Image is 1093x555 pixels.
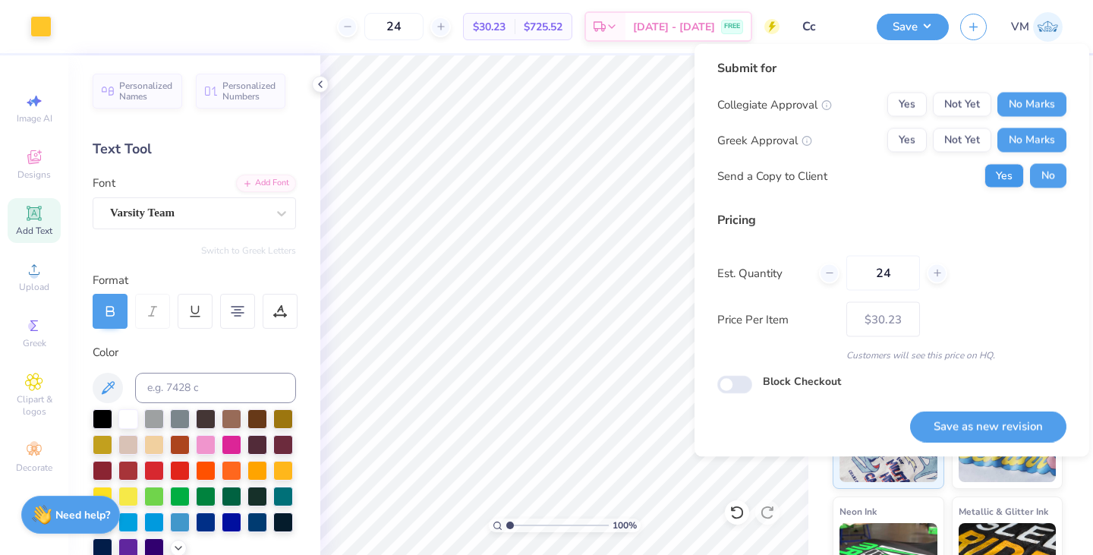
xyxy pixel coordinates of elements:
input: – – [364,13,424,40]
span: [DATE] - [DATE] [633,19,715,35]
label: Font [93,175,115,192]
div: Customers will see this price on HQ. [717,348,1066,362]
span: $30.23 [473,19,506,35]
div: Text Tool [93,139,296,159]
span: VM [1011,18,1029,36]
button: Yes [887,93,927,117]
span: FREE [724,21,740,32]
button: No [1030,164,1066,188]
strong: Need help? [55,508,110,522]
span: 100 % [613,519,637,532]
span: Add Text [16,225,52,237]
span: $725.52 [524,19,562,35]
a: VM [1011,12,1063,42]
span: Designs [17,169,51,181]
label: Est. Quantity [717,264,808,282]
div: Add Font [236,175,296,192]
button: Not Yet [933,93,991,117]
div: Submit for [717,59,1066,77]
div: Greek Approval [717,131,812,149]
div: Collegiate Approval [717,96,832,113]
button: Not Yet [933,128,991,153]
div: Send a Copy to Client [717,167,827,184]
label: Block Checkout [763,374,841,389]
span: Personalized Names [119,80,173,102]
button: Save as new revision [910,411,1066,442]
span: Greek [23,337,46,349]
div: Format [93,272,298,289]
span: Metallic & Glitter Ink [959,503,1048,519]
img: Viraj Middha [1033,12,1063,42]
span: Neon Ink [839,503,877,519]
button: No Marks [997,93,1066,117]
span: Upload [19,281,49,293]
input: Untitled Design [791,11,865,42]
button: Yes [887,128,927,153]
span: Image AI [17,112,52,125]
button: Switch to Greek Letters [201,244,296,257]
input: – – [846,256,920,291]
span: Clipart & logos [8,393,61,418]
span: Personalized Numbers [222,80,276,102]
button: Save [877,14,949,40]
button: No Marks [997,128,1066,153]
span: Decorate [16,462,52,474]
button: Yes [984,164,1024,188]
div: Pricing [717,211,1066,229]
label: Price Per Item [717,311,835,328]
div: Color [93,344,296,361]
input: e.g. 7428 c [135,373,296,403]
